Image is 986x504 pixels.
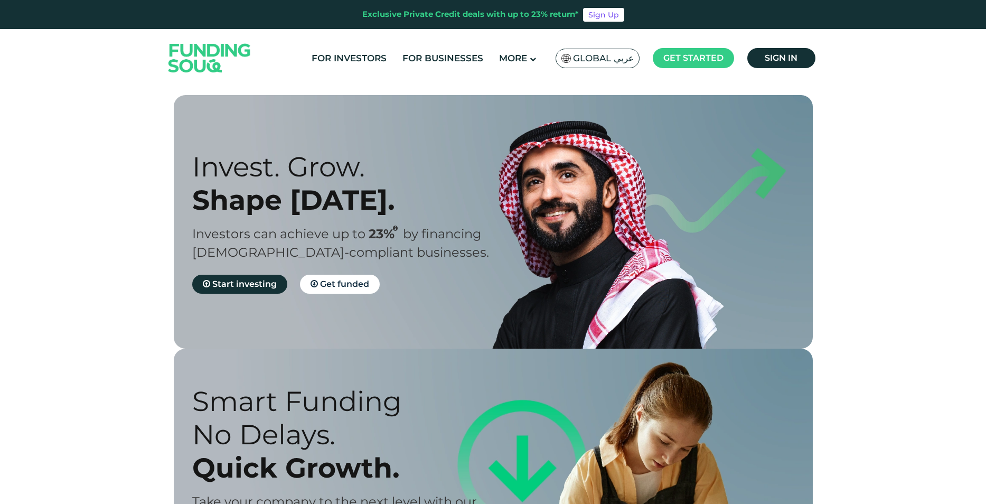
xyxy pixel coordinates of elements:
div: No Delays. [192,418,512,451]
span: Global عربي [573,52,634,64]
a: Sign Up [583,8,624,22]
div: Exclusive Private Credit deals with up to 23% return* [362,8,579,21]
a: Start investing [192,275,287,294]
span: Get funded [320,279,369,289]
div: Smart Funding [192,385,512,418]
a: Get funded [300,275,380,294]
a: Sign in [747,48,815,68]
span: Sign in [765,53,797,63]
i: 23% IRR (expected) ~ 15% Net yield (expected) [393,226,398,231]
span: Start investing [212,279,277,289]
img: SA Flag [561,54,571,63]
div: Invest. Grow. [192,150,512,183]
img: Logo [158,31,261,85]
span: Get started [663,53,724,63]
div: Quick Growth. [192,451,512,484]
span: Investors can achieve up to [192,226,365,241]
a: For Businesses [400,50,486,67]
span: More [499,53,527,63]
span: 23% [369,226,403,241]
a: For Investors [309,50,389,67]
div: Shape [DATE]. [192,183,512,217]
